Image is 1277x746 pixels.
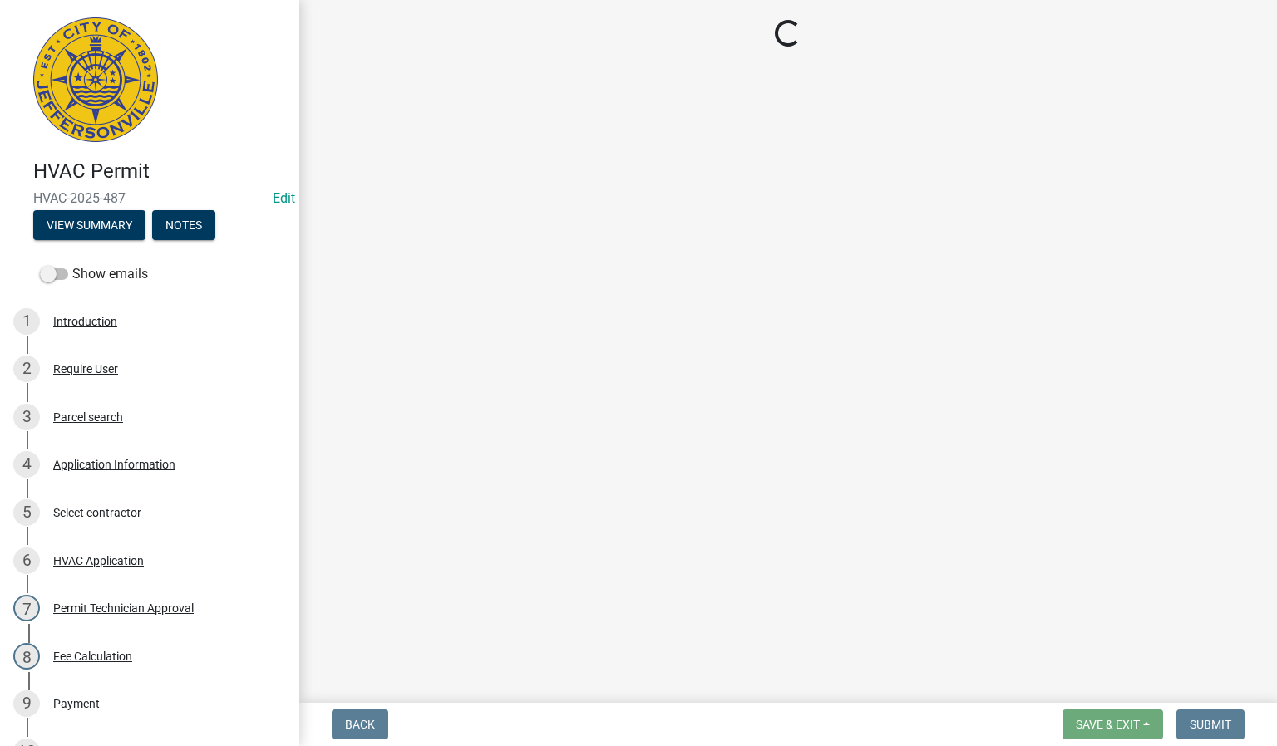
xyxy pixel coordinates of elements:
[13,451,40,478] div: 4
[53,507,141,518] div: Select contractor
[332,709,388,739] button: Back
[53,555,144,567] div: HVAC Application
[53,459,175,470] div: Application Information
[1190,718,1231,731] span: Submit
[273,190,295,206] a: Edit
[33,190,266,206] span: HVAC-2025-487
[13,356,40,382] div: 2
[13,499,40,526] div: 5
[13,404,40,430] div: 3
[33,210,145,240] button: View Summary
[345,718,375,731] span: Back
[13,547,40,574] div: 6
[33,17,158,142] img: City of Jeffersonville, Indiana
[152,219,215,233] wm-modal-confirm: Notes
[53,602,194,614] div: Permit Technician Approval
[13,308,40,335] div: 1
[152,210,215,240] button: Notes
[13,690,40,717] div: 9
[53,650,132,662] div: Fee Calculation
[53,363,118,375] div: Require User
[40,264,148,284] label: Show emails
[273,190,295,206] wm-modal-confirm: Edit Application Number
[13,595,40,621] div: 7
[53,411,123,423] div: Parcel search
[33,219,145,233] wm-modal-confirm: Summary
[53,698,100,709] div: Payment
[53,316,117,327] div: Introduction
[13,643,40,670] div: 8
[33,160,286,184] h4: HVAC Permit
[1076,718,1140,731] span: Save & Exit
[1176,709,1245,739] button: Submit
[1063,709,1163,739] button: Save & Exit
